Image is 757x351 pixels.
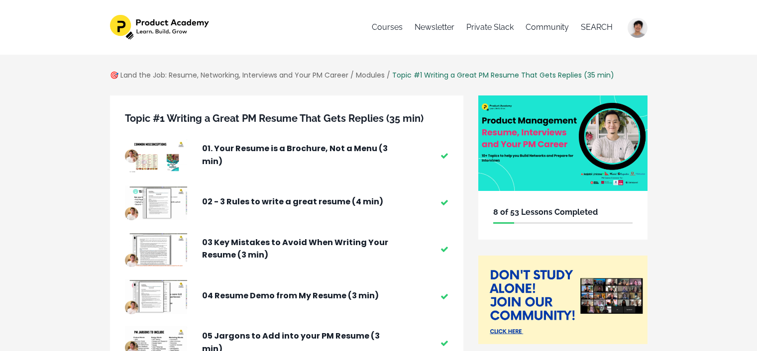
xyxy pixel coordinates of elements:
h6: 8 of 53 Lessons Completed [493,206,633,219]
a: 03 Key Mistakes to Avoid When Writing Your Resume (3 min) [125,232,448,267]
div: Topic #1 Writing a Great PM Resume That Gets Replies (35 min) [392,70,614,81]
p: 03 Key Mistakes to Avoid When Writing Your Resume (3 min) [202,236,401,262]
a: Courses [372,15,403,40]
img: 71d6651-851-de8c-a7a-cc5b3a278eea_40dce1ed0d00c6dc31e7fc025cf3f2bf868da0b6.jpg [125,138,187,173]
img: e4d4e3-78f8-310-2ef5-8c4d6681d020_af2ccc0e1c1163561680f616530589f8ddbe5806.jpg [125,232,187,267]
img: abd6ebf2febcb288ebd920ea44da70f9 [628,18,648,38]
a: 🎯 Land the Job: Resume, Networking, Interviews and Your PM Career [110,70,348,80]
a: Modules [356,70,385,80]
a: SEARCH [581,15,613,40]
img: 47fc86-8f11-752b-55fd-4f2db13bab1f_13.png [478,95,648,190]
p: 01. Your Resume is a Brochure, Not a Menu (3 min) [202,142,401,168]
img: 27ec826-c42b-1fdd-471c-6c78b547101_582dc3fb-c1b0-4259-95ab-5487f20d86c3.png [110,15,211,40]
a: 02 - 3 Rules to write a great resume (4 min) [125,185,448,220]
a: Community [526,15,569,40]
img: e01f63b-1a4d-d278-a78-6aa1477cac13_join_our_community.png [478,256,648,344]
img: efece1be-ef2b-4a25-b28b-a2e34be16b09.jpg [125,185,187,220]
a: Newsletter [415,15,454,40]
div: / [350,70,354,81]
img: 42f48821-ad7a-4712-98be-11c543f0c3af.jpg [125,279,187,314]
p: 04 Resume Demo from My Resume (3 min) [202,289,401,302]
a: Private Slack [466,15,514,40]
a: 04 Resume Demo from My Resume (3 min) [125,279,448,314]
p: 02 - 3 Rules to write a great resume (4 min) [202,195,401,208]
h5: Topic #1 Writing a Great PM Resume That Gets Replies (35 min) [125,110,448,126]
div: / [387,70,390,81]
a: 01. Your Resume is a Brochure, Not a Menu (3 min) [125,138,448,173]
